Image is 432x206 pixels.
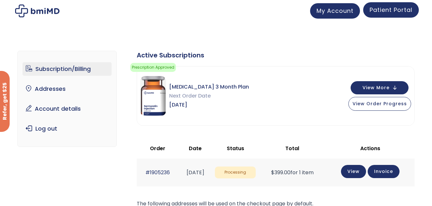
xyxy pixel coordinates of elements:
span: My Account [317,7,354,15]
img: My account [15,4,60,17]
span: Processing [215,167,255,178]
a: Addresses [23,82,112,96]
td: for 1 item [259,159,326,186]
span: Patient Portal [370,6,412,14]
time: [DATE] [187,169,204,176]
span: Actions [360,145,380,152]
a: Account details [23,102,112,116]
a: Subscription/Billing [23,62,112,76]
span: Order [150,145,165,152]
span: 399.00 [271,169,290,176]
a: Log out [23,122,112,135]
span: Next Order Date [169,91,249,100]
a: Patient Portal [363,2,419,18]
iframe: Sign Up via Text for Offers [5,182,78,201]
span: Prescription Approved [130,63,176,72]
span: [MEDICAL_DATA] 3 Month Plan [169,82,249,91]
span: $ [271,169,274,176]
span: Total [285,145,299,152]
span: View More [363,86,390,90]
span: View Order Progress [353,100,407,107]
span: Status [227,145,244,152]
button: View Order Progress [348,97,411,111]
button: View More [351,81,409,94]
nav: Account pages [17,51,117,147]
div: Active Subscriptions [137,51,415,60]
span: Date [189,145,202,152]
a: #1905236 [145,169,170,176]
span: [DATE] [169,100,249,109]
a: View [341,165,366,178]
a: Invoice [368,165,400,178]
a: My Account [310,3,360,19]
